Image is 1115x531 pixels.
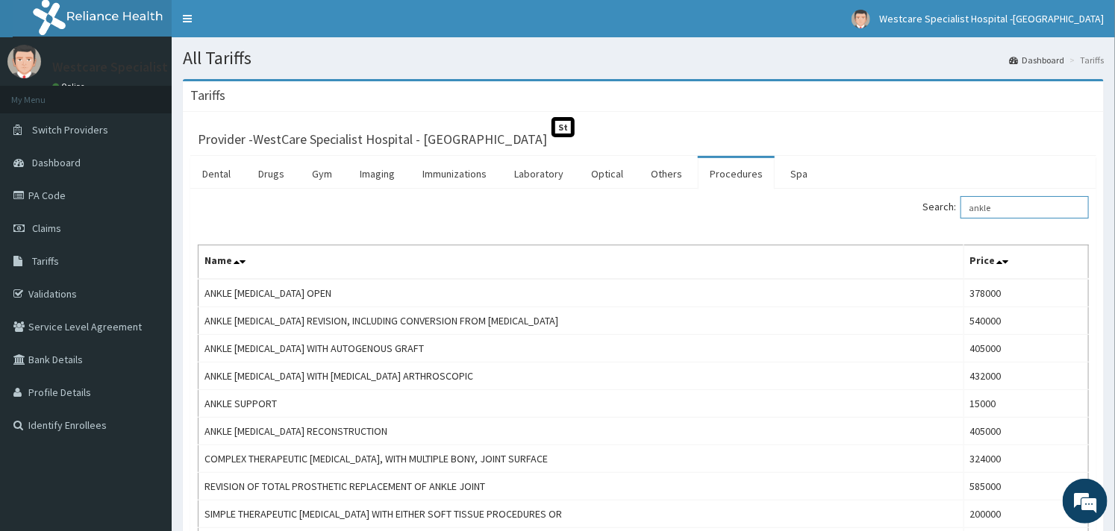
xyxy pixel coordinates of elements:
a: Optical [579,158,635,189]
h1: All Tariffs [183,48,1104,68]
h3: Provider - WestCare Specialist Hospital - [GEOGRAPHIC_DATA] [198,133,547,146]
span: Claims [32,221,61,235]
td: ANKLE [MEDICAL_DATA] RECONSTRUCTION [199,418,964,445]
input: Search: [961,196,1089,219]
td: 15000 [963,390,1088,418]
p: Westcare Specialist Hospital -[GEOGRAPHIC_DATA] [52,60,351,74]
td: 200000 [963,500,1088,528]
td: ANKLE [MEDICAL_DATA] REVISION, INCLUDING CONVERSION FROM [MEDICAL_DATA] [199,307,964,335]
span: Dashboard [32,156,81,169]
td: 585000 [963,473,1088,500]
td: 405000 [963,418,1088,445]
span: St [552,117,575,137]
a: Procedures [698,158,775,189]
td: SIMPLE THERAPEUTIC [MEDICAL_DATA] WITH EITHER SOFT TISSUE PROCEDURES OR [199,500,964,528]
td: REVISION OF TOTAL PROSTHETIC REPLACEMENT OF ANKLE JOINT [199,473,964,500]
a: Spa [778,158,819,189]
a: Imaging [348,158,407,189]
td: ANKLE [MEDICAL_DATA] WITH AUTOGENOUS GRAFT [199,335,964,362]
a: Others [639,158,694,189]
a: Online [52,81,88,92]
td: 378000 [963,279,1088,307]
td: ANKLE [MEDICAL_DATA] WITH [MEDICAL_DATA] ARTHROSCOPIC [199,362,964,390]
td: ANKLE [MEDICAL_DATA] OPEN [199,279,964,307]
textarea: Type your message and hit 'Enter' [7,364,284,416]
img: d_794563401_company_1708531726252_794563401 [28,75,60,112]
span: Tariffs [32,254,59,268]
img: User Image [852,10,870,28]
span: We're online! [87,166,206,317]
td: 405000 [963,335,1088,362]
td: ANKLE SUPPORT [199,390,964,418]
div: Minimize live chat window [245,7,281,43]
a: Laboratory [502,158,575,189]
a: Drugs [246,158,296,189]
td: 540000 [963,307,1088,335]
a: Gym [300,158,344,189]
td: 432000 [963,362,1088,390]
img: User Image [7,45,41,78]
span: Switch Providers [32,123,108,136]
div: Chat with us now [78,84,251,103]
li: Tariffs [1066,54,1104,66]
a: Dashboard [1009,54,1064,66]
th: Price [963,245,1088,280]
td: COMPLEX THERAPEUTIC [MEDICAL_DATA], WITH MULTIPLE BONY, JOINT SURFACE [199,445,964,473]
a: Dental [190,158,243,189]
label: Search: [922,196,1089,219]
a: Immunizations [410,158,499,189]
th: Name [199,245,964,280]
h3: Tariffs [190,89,225,102]
span: Westcare Specialist Hospital -[GEOGRAPHIC_DATA] [879,12,1104,25]
td: 324000 [963,445,1088,473]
